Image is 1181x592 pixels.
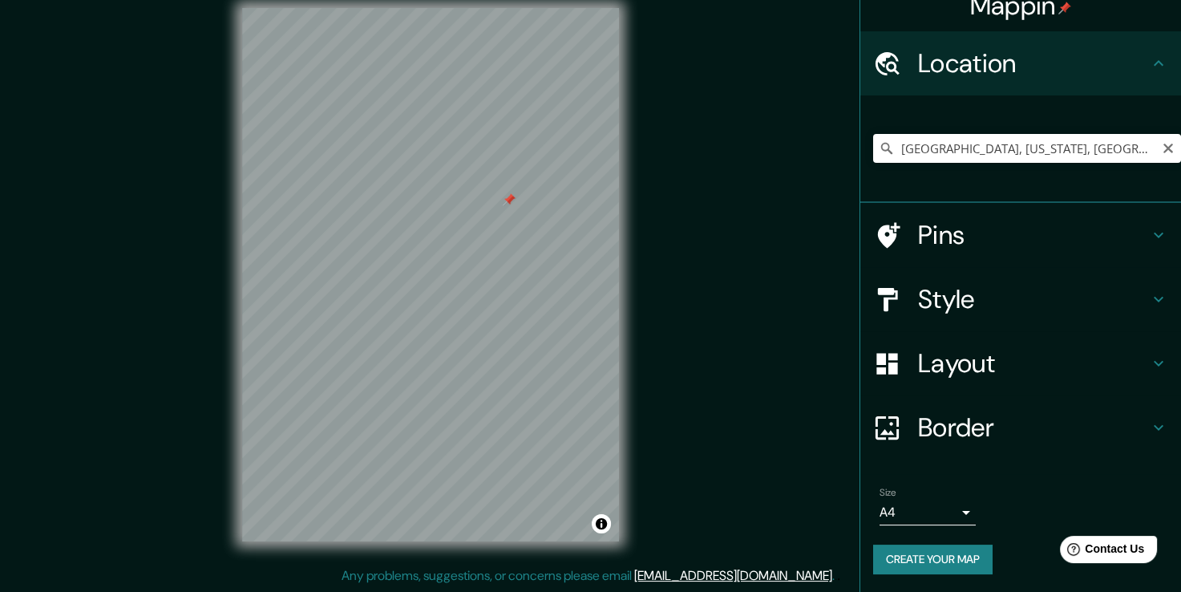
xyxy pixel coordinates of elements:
[918,283,1149,315] h4: Style
[860,203,1181,267] div: Pins
[1162,140,1175,155] button: Clear
[860,395,1181,460] div: Border
[860,31,1181,95] div: Location
[860,267,1181,331] div: Style
[242,8,619,541] canvas: Map
[837,566,840,586] div: .
[835,566,837,586] div: .
[880,500,976,525] div: A4
[873,134,1181,163] input: Pick your city or area
[873,545,993,574] button: Create your map
[1058,2,1071,14] img: pin-icon.png
[1038,529,1163,574] iframe: Help widget launcher
[918,412,1149,444] h4: Border
[860,331,1181,395] div: Layout
[880,486,896,500] label: Size
[634,567,832,584] a: [EMAIL_ADDRESS][DOMAIN_NAME]
[918,47,1149,79] h4: Location
[918,347,1149,379] h4: Layout
[918,219,1149,251] h4: Pins
[592,514,611,533] button: Toggle attribution
[342,566,835,586] p: Any problems, suggestions, or concerns please email .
